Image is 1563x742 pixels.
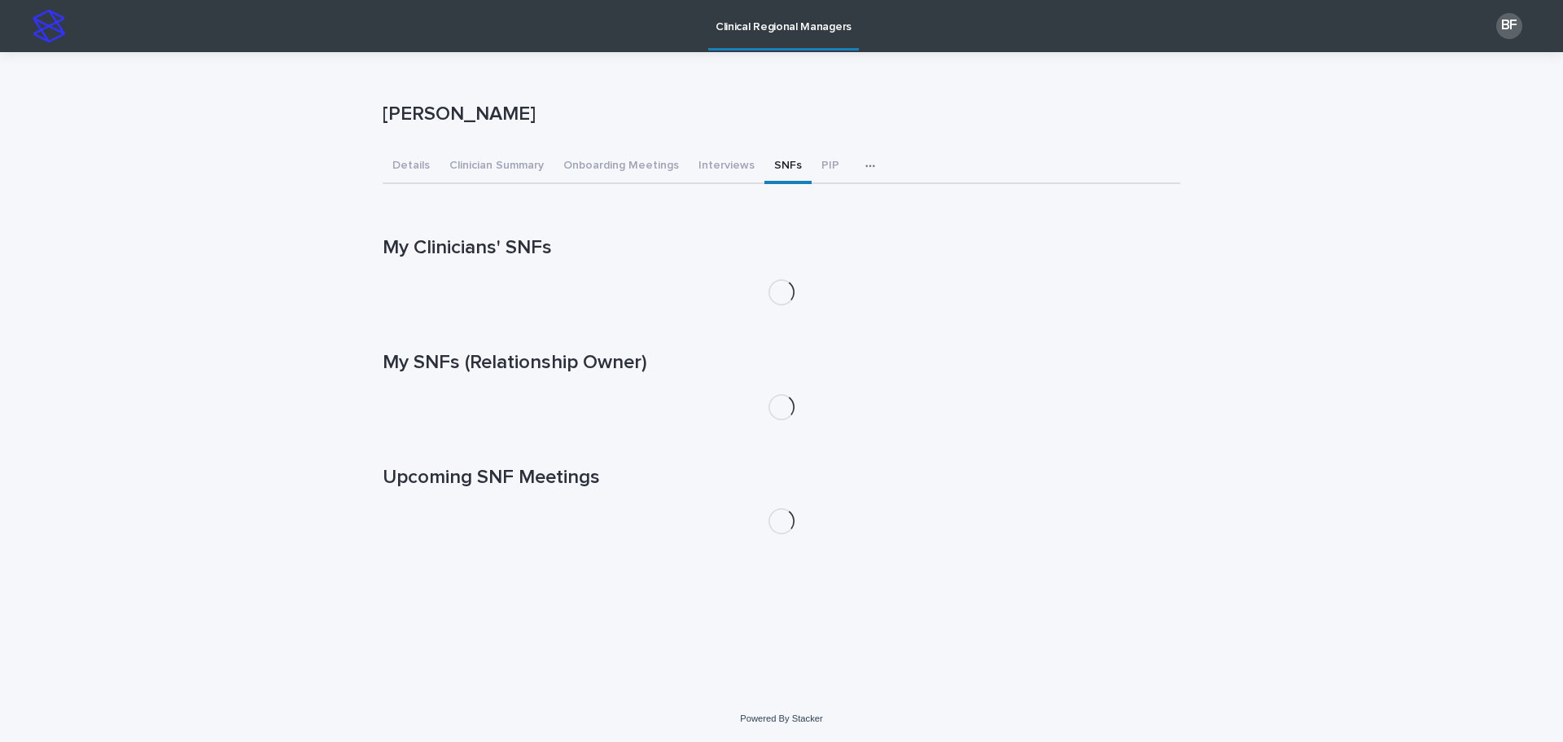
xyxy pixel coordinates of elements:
button: PIP [812,150,849,184]
h1: My SNFs (Relationship Owner) [383,351,1180,375]
img: stacker-logo-s-only.png [33,10,65,42]
button: Onboarding Meetings [554,150,689,184]
button: SNFs [764,150,812,184]
div: BF [1496,13,1522,39]
p: [PERSON_NAME] [383,103,1174,126]
a: Powered By Stacker [740,713,822,723]
h1: Upcoming SNF Meetings [383,466,1180,490]
button: Interviews [689,150,764,184]
button: Details [383,150,440,184]
h1: My Clinicians' SNFs [383,236,1180,260]
button: Clinician Summary [440,150,554,184]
